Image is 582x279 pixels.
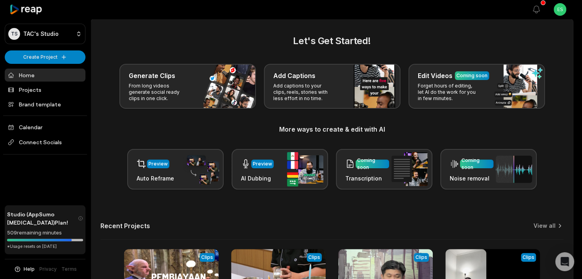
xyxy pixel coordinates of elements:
[357,157,387,171] div: Coming soon
[5,135,85,149] span: Connect Socials
[39,266,57,273] a: Privacy
[129,83,190,102] p: From long videos generate social ready clips in one click.
[7,244,83,249] div: *Usage resets on [DATE]
[7,229,83,237] div: 509 remaining minutes
[555,252,574,271] div: Open Intercom Messenger
[534,222,556,230] a: View all
[496,156,532,183] img: noise_removal.png
[148,160,168,167] div: Preview
[129,71,175,80] h3: Generate Clips
[7,210,78,227] span: Studio (AppSumo [MEDICAL_DATA]) Plan!
[273,71,315,80] h3: Add Captions
[345,174,389,182] h3: Transcription
[253,160,272,167] div: Preview
[391,152,428,186] img: transcription.png
[23,30,59,37] p: TAC's Studio
[183,154,219,185] img: auto_reframe.png
[273,83,334,102] p: Add captions to your clips, reels, stories with less effort in no time.
[61,266,77,273] a: Terms
[418,71,452,80] h3: Edit Videos
[5,98,85,111] a: Brand template
[241,174,274,182] h3: AI Dubbing
[100,125,563,134] h3: More ways to create & edit with AI
[100,222,150,230] h2: Recent Projects
[462,157,492,171] div: Coming soon
[100,34,563,48] h2: Let's Get Started!
[5,121,85,134] a: Calendar
[287,152,323,186] img: ai_dubbing.png
[456,72,487,79] div: Coming soon
[137,174,174,182] h3: Auto Reframe
[5,50,85,64] button: Create Project
[418,83,479,102] p: Forget hours of editing, let AI do the work for you in few minutes.
[8,28,20,40] div: TS
[450,174,493,182] h3: Noise removal
[24,266,35,273] span: Help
